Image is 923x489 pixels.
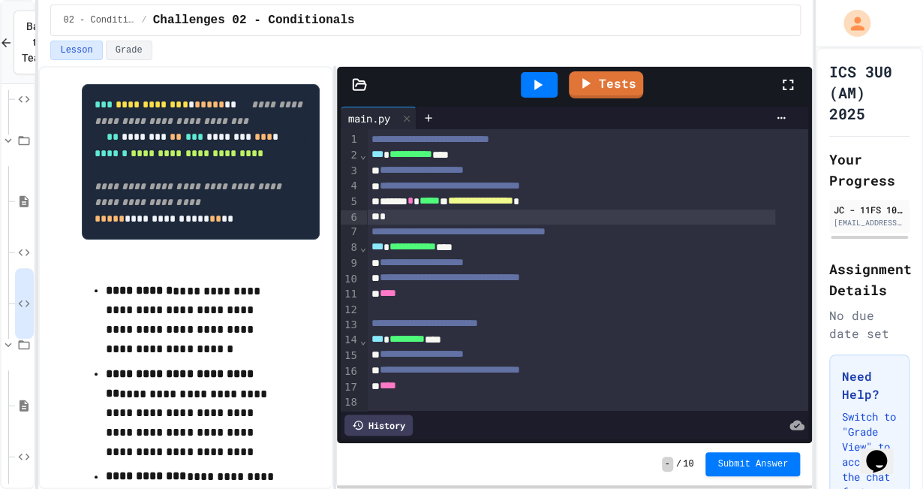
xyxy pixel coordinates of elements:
[341,210,359,225] div: 6
[341,395,359,410] div: 18
[676,458,681,470] span: /
[341,272,359,288] div: 10
[14,11,39,74] button: Back to Teams
[683,458,693,470] span: 10
[662,457,673,472] span: -
[569,71,643,98] a: Tests
[344,415,413,436] div: History
[359,241,367,253] span: Fold line
[341,256,359,272] div: 9
[341,303,359,318] div: 12
[341,195,359,210] div: 5
[341,110,398,126] div: main.py
[341,240,359,256] div: 8
[341,164,359,180] div: 3
[860,429,908,474] iframe: chat widget
[341,179,359,195] div: 4
[341,333,359,349] div: 14
[341,318,359,334] div: 13
[50,41,102,60] button: Lesson
[828,6,874,41] div: My Account
[359,334,367,346] span: Fold line
[829,306,909,343] div: No due date set
[341,132,359,148] div: 1
[834,217,905,228] div: [EMAIL_ADDRESS][DOMAIN_NAME]
[141,14,146,26] span: /
[341,107,416,129] div: main.py
[341,148,359,164] div: 2
[341,287,359,303] div: 11
[341,380,359,396] div: 17
[829,149,909,191] h2: Your Progress
[341,349,359,364] div: 15
[834,203,905,216] div: JC - 11FS 1046364 [PERSON_NAME] SS
[22,19,54,66] span: Back to Teams
[341,225,359,240] div: 7
[341,410,359,426] div: 19
[341,364,359,380] div: 16
[63,14,135,26] span: 02 - Conditional Statements (if)
[106,41,152,60] button: Grade
[359,149,367,161] span: Fold line
[842,367,897,403] h3: Need Help?
[717,458,788,470] span: Submit Answer
[705,452,800,476] button: Submit Answer
[153,11,355,29] span: Challenges 02 - Conditionals
[829,258,909,300] h2: Assignment Details
[829,61,909,124] h1: ICS 3U0 (AM) 2025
